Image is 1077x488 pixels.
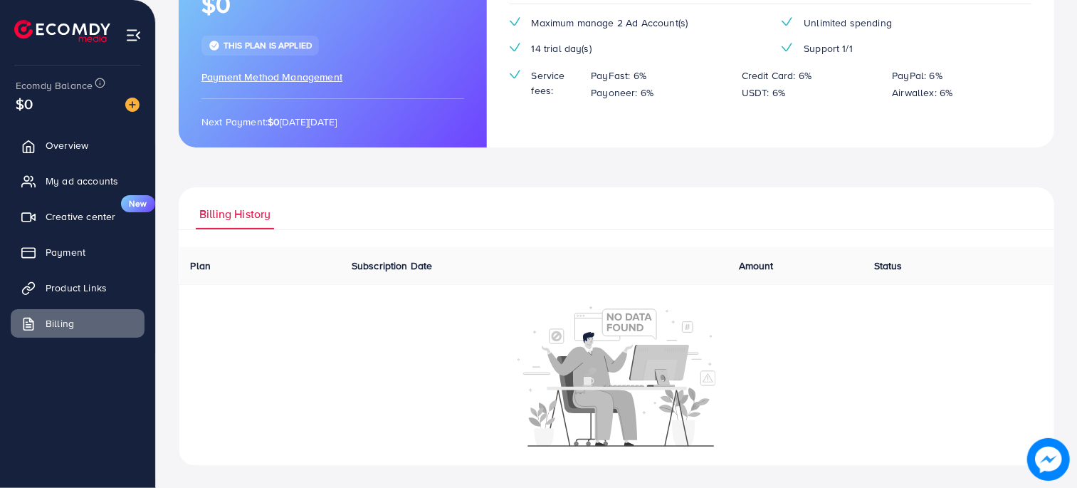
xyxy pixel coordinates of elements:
[46,316,74,331] span: Billing
[804,16,892,30] span: Unlimited spending
[11,167,145,195] a: My ad accounts
[782,17,792,26] img: tick
[125,98,140,112] img: image
[510,70,520,79] img: tick
[874,259,903,273] span: Status
[518,304,715,447] img: No account
[191,259,211,273] span: Plan
[14,20,110,42] img: logo
[892,84,952,101] p: Airwallex: 6%
[121,195,155,212] span: New
[11,274,145,302] a: Product Links
[201,113,464,130] p: Next Payment: [DATE][DATE]
[16,93,33,114] span: $0
[11,238,145,266] a: Payment
[742,67,811,84] p: Credit Card: 6%
[199,206,270,222] span: Billing History
[510,17,520,26] img: tick
[1027,438,1070,481] img: image
[11,202,145,231] a: Creative centerNew
[591,84,653,101] p: Payoneer: 6%
[11,309,145,338] a: Billing
[46,174,118,188] span: My ad accounts
[782,43,792,52] img: tick
[532,41,592,56] span: 14 trial day(s)
[16,78,93,93] span: Ecomdy Balance
[532,68,580,98] span: Service fees:
[11,131,145,160] a: Overview
[268,115,280,129] strong: $0
[46,138,88,152] span: Overview
[209,40,220,51] img: tick
[46,281,107,295] span: Product Links
[510,43,520,52] img: tick
[804,41,853,56] span: Support 1/1
[125,27,142,43] img: menu
[201,70,342,84] span: Payment Method Management
[739,259,774,273] span: Amount
[892,67,942,84] p: PayPal: 6%
[46,245,85,259] span: Payment
[591,67,646,84] p: PayFast: 6%
[742,84,785,101] p: USDT: 6%
[46,209,115,224] span: Creative center
[352,259,433,273] span: Subscription Date
[224,39,312,51] span: This plan is applied
[532,16,688,30] span: Maximum manage 2 Ad Account(s)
